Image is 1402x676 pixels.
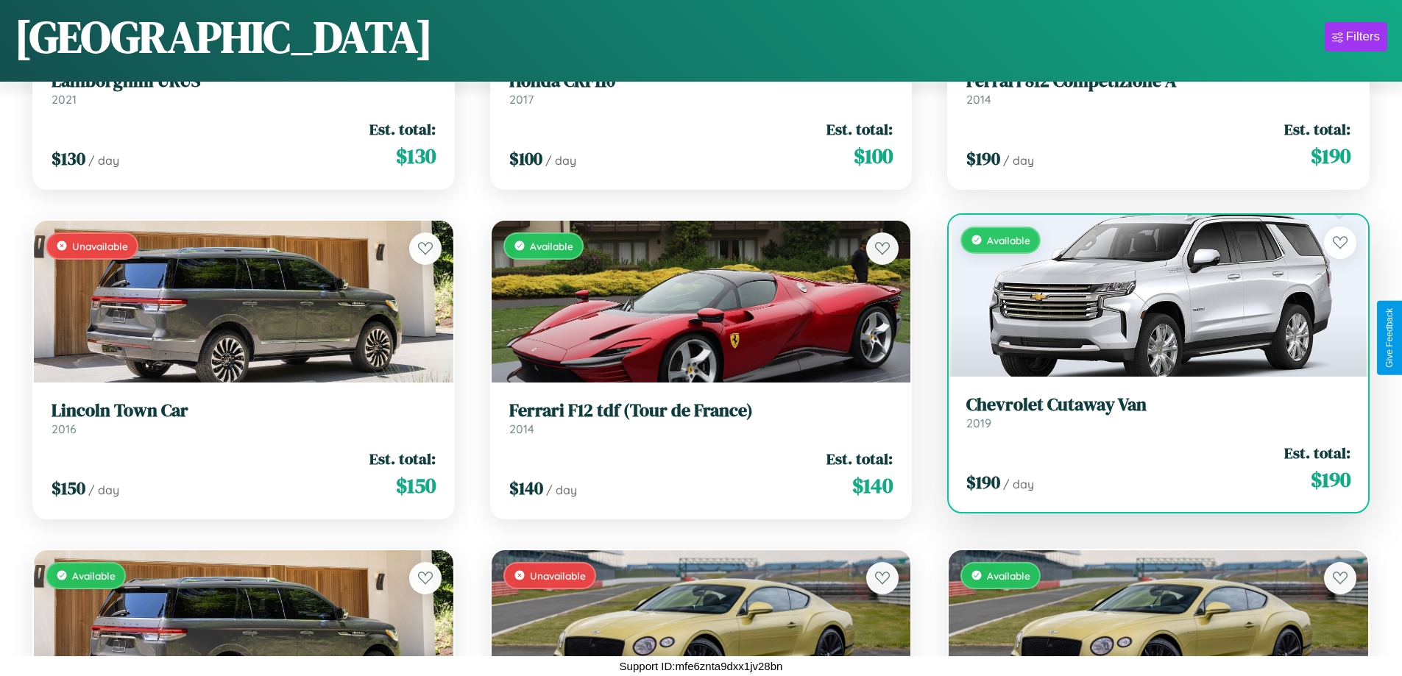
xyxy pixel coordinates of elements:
[52,92,77,107] span: 2021
[966,71,1350,92] h3: Ferrari 812 Competizione A
[854,141,893,171] span: $ 100
[987,569,1030,582] span: Available
[1346,29,1380,44] div: Filters
[509,400,893,436] a: Ferrari F12 tdf (Tour de France)2014
[509,71,893,107] a: Honda CRF1102017
[1003,153,1034,168] span: / day
[52,71,436,107] a: Lamborghini URUS2021
[1325,22,1387,51] button: Filters
[72,569,116,582] span: Available
[509,400,893,421] h3: Ferrari F12 tdf (Tour de France)
[88,483,119,497] span: / day
[546,483,577,497] span: / day
[1284,442,1350,463] span: Est. total:
[72,240,128,252] span: Unavailable
[826,448,893,469] span: Est. total:
[545,153,576,168] span: / day
[509,476,543,500] span: $ 140
[52,400,436,436] a: Lincoln Town Car2016
[620,656,783,676] p: Support ID: mfe6znta9dxx1jv28bn
[15,7,433,67] h1: [GEOGRAPHIC_DATA]
[966,470,1000,494] span: $ 190
[52,476,85,500] span: $ 150
[1311,141,1350,171] span: $ 190
[369,448,436,469] span: Est. total:
[966,394,1350,430] a: Chevrolet Cutaway Van2019
[966,92,991,107] span: 2014
[52,71,436,92] h3: Lamborghini URUS
[530,569,586,582] span: Unavailable
[987,234,1030,246] span: Available
[1284,118,1350,140] span: Est. total:
[509,421,534,436] span: 2014
[369,118,436,140] span: Est. total:
[966,146,1000,171] span: $ 190
[1384,308,1395,368] div: Give Feedback
[966,416,991,430] span: 2019
[966,71,1350,107] a: Ferrari 812 Competizione A2014
[826,118,893,140] span: Est. total:
[509,92,534,107] span: 2017
[396,471,436,500] span: $ 150
[1003,477,1034,491] span: / day
[88,153,119,168] span: / day
[509,146,542,171] span: $ 100
[852,471,893,500] span: $ 140
[1311,465,1350,494] span: $ 190
[52,146,85,171] span: $ 130
[509,71,893,92] h3: Honda CRF110
[396,141,436,171] span: $ 130
[530,240,573,252] span: Available
[52,400,436,421] h3: Lincoln Town Car
[966,394,1350,416] h3: Chevrolet Cutaway Van
[52,421,77,436] span: 2016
